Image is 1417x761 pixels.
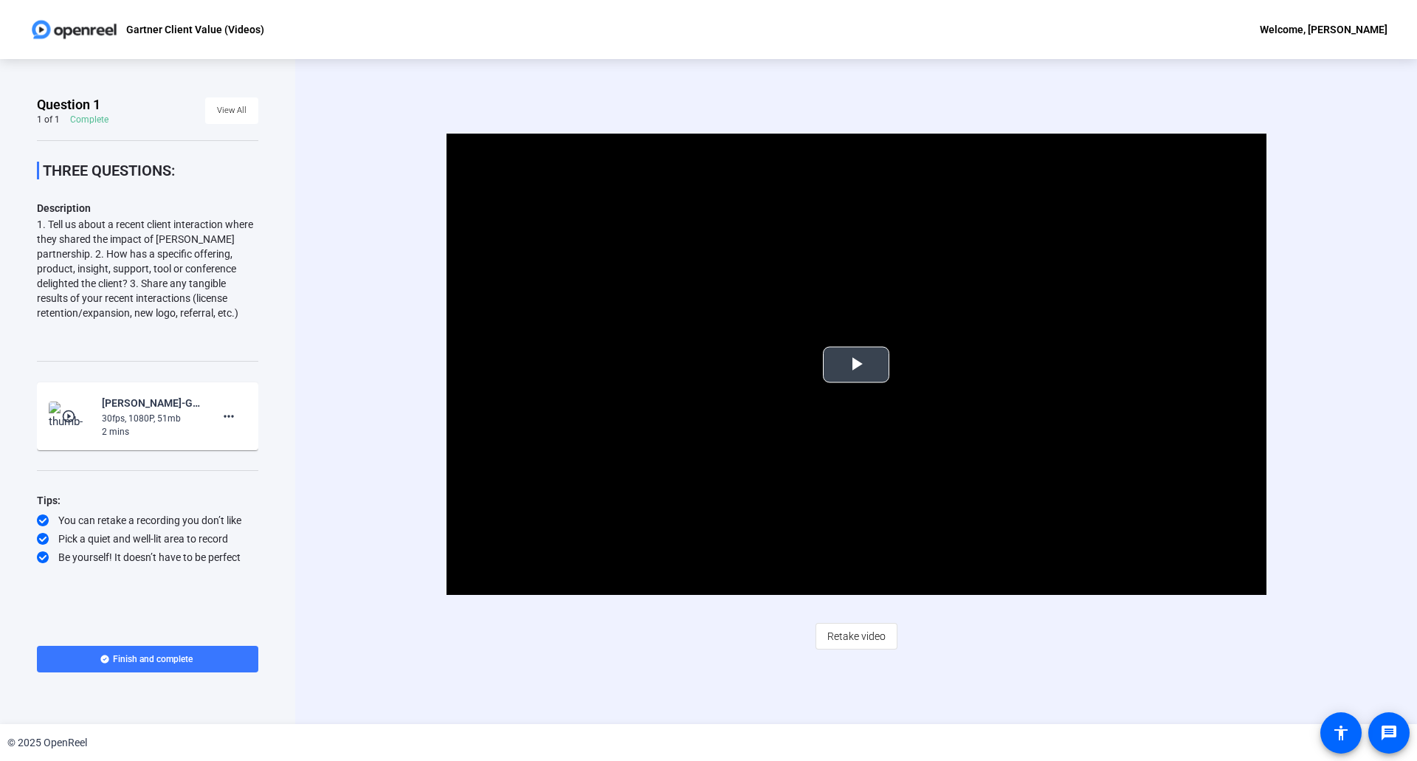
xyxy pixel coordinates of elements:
button: View All [205,97,258,124]
p: THREE QUESTIONS: [43,162,258,179]
p: Description [37,199,258,217]
button: Play Video [823,346,889,382]
mat-icon: play_circle_outline [61,409,79,424]
div: 2 mins [102,425,201,438]
div: Welcome, [PERSON_NAME] [1260,21,1387,38]
div: You can retake a recording you don’t like [37,513,258,528]
button: Retake video [816,623,897,650]
div: 1. Tell us about a recent client interaction where they shared the impact of [PERSON_NAME] partne... [37,217,258,320]
div: Be yourself! It doesn’t have to be perfect [37,550,258,565]
mat-icon: message [1380,724,1398,742]
div: Tips: [37,492,258,509]
div: Complete [70,114,108,125]
mat-icon: accessibility [1332,724,1350,742]
span: Question 1 [37,96,100,114]
span: View All [217,100,246,122]
p: Gartner Client Value (Videos) [126,21,264,38]
div: [PERSON_NAME]-Gartner Client Value -Videos--Gartner Client Value -Videos--1759245830355-webcam [102,394,201,412]
div: 1 of 1 [37,114,60,125]
span: Finish and complete [113,653,193,665]
mat-icon: more_horiz [220,407,238,425]
button: Finish and complete [37,646,258,672]
div: © 2025 OpenReel [7,735,87,751]
img: thumb-nail [49,402,92,431]
div: Video Player [447,134,1266,595]
span: Retake video [827,622,886,650]
img: OpenReel logo [30,15,119,44]
div: Pick a quiet and well-lit area to record [37,531,258,546]
div: 30fps, 1080P, 51mb [102,412,201,425]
